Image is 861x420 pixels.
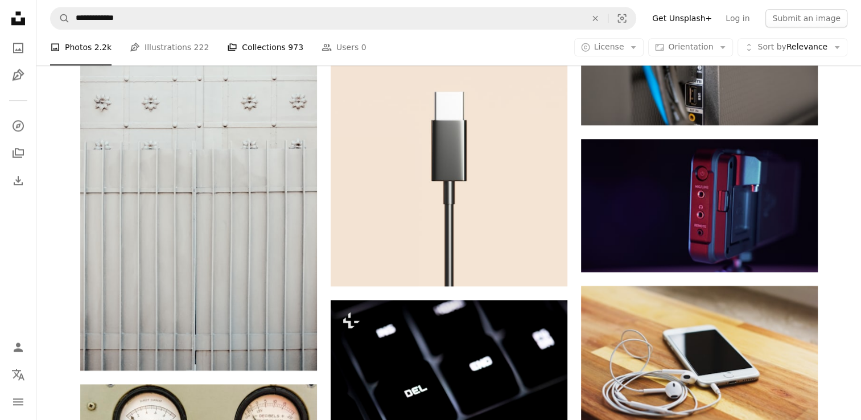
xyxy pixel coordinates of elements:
span: Sort by [757,43,786,52]
button: Language [7,363,30,386]
button: Orientation [648,39,733,57]
a: Illustrations 222 [130,30,209,66]
button: Search Unsplash [51,7,70,29]
a: Log in [719,9,756,27]
a: a close up of a video game controller [581,200,818,210]
button: License [574,39,644,57]
a: Download History [7,169,30,192]
a: Explore [7,114,30,137]
a: Collections [7,142,30,164]
a: Home — Unsplash [7,7,30,32]
img: a close up of a video game controller [581,139,818,272]
button: Visual search [608,7,636,29]
button: Menu [7,390,30,413]
button: Sort byRelevance [738,39,847,57]
a: silver iPhone 6 with EarPods on brown wooden table [581,359,818,369]
a: Photos [7,36,30,59]
span: 0 [361,42,366,54]
a: Get Unsplash+ [645,9,719,27]
span: Relevance [757,42,827,53]
a: a close up of a metal object on a beige background [331,115,567,125]
button: Submit an image [765,9,847,27]
a: Illustrations [7,64,30,87]
span: 222 [194,42,209,54]
button: Clear [583,7,608,29]
a: Log in / Sign up [7,336,30,359]
img: white wooden planks [80,22,317,370]
a: Collections 973 [227,30,303,66]
a: Users 0 [322,30,366,66]
span: 973 [288,42,303,54]
form: Find visuals sitewide [50,7,636,30]
span: License [594,43,624,52]
a: white wooden planks [80,191,317,201]
a: Closeup of a black computer keyboard and DEL button [331,373,567,384]
span: Orientation [668,43,713,52]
